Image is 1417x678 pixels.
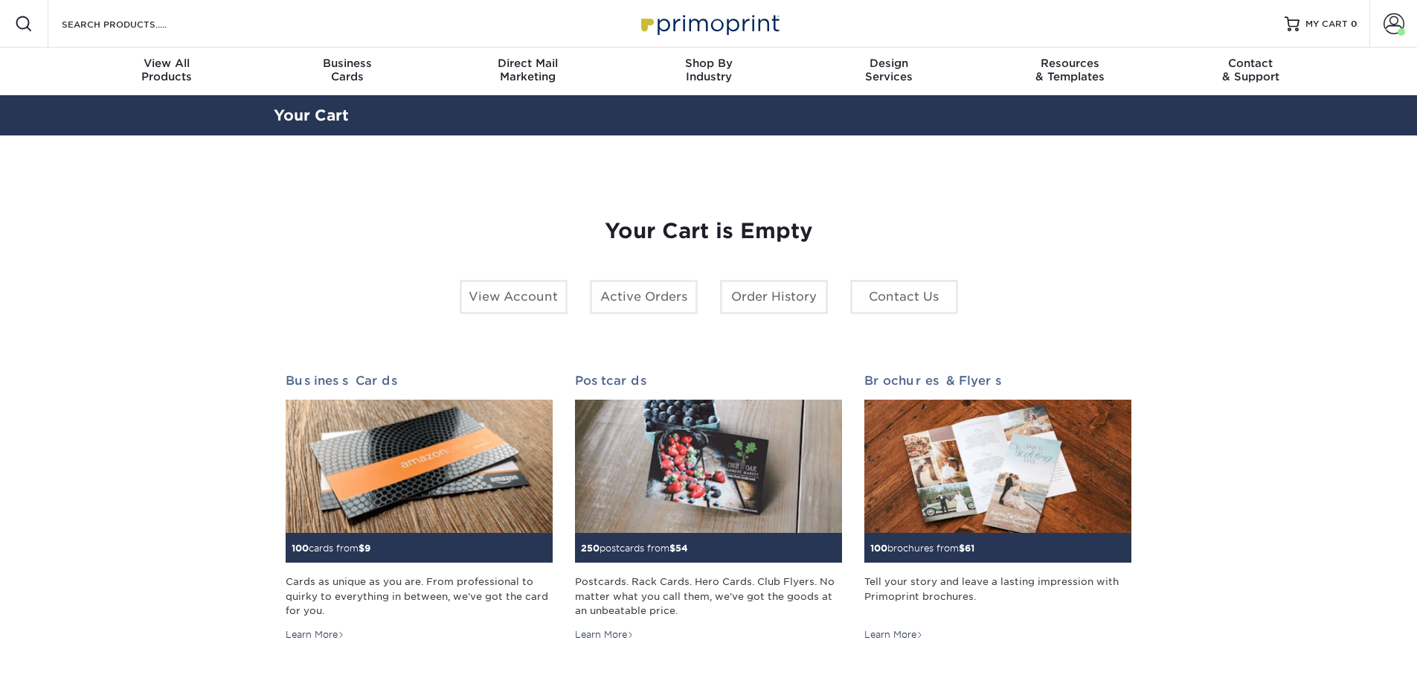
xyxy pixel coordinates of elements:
small: cards from [292,543,370,554]
img: Business Cards [286,400,553,534]
a: Shop ByIndustry [618,48,799,95]
img: Primoprint [634,7,783,39]
small: brochures from [870,543,974,554]
a: View AllProducts [77,48,257,95]
small: postcards from [581,543,688,554]
span: MY CART [1305,18,1348,31]
h2: Brochures & Flyers [864,374,1131,388]
span: Resources [980,57,1160,70]
div: Services [799,57,980,83]
div: Cards as unique as you are. From professional to quirky to everything in between, we've got the c... [286,575,553,618]
span: $ [359,543,364,554]
span: 100 [292,543,309,554]
span: 0 [1351,19,1357,29]
span: 9 [364,543,370,554]
span: $ [959,543,965,554]
a: Postcards 250postcards from$54 Postcards. Rack Cards. Hero Cards. Club Flyers. No matter what you... [575,374,842,642]
a: Resources& Templates [980,48,1160,95]
input: SEARCH PRODUCTS..... [60,15,205,33]
div: Learn More [575,628,634,642]
div: Products [77,57,257,83]
div: & Templates [980,57,1160,83]
a: Direct MailMarketing [437,48,618,95]
a: Order History [720,280,828,314]
div: Postcards. Rack Cards. Hero Cards. Club Flyers. No matter what you call them, we've got the goods... [575,575,842,618]
img: Brochures & Flyers [864,400,1131,534]
div: Marketing [437,57,618,83]
div: & Support [1160,57,1341,83]
span: $ [669,543,675,554]
h2: Business Cards [286,374,553,388]
span: 250 [581,543,600,554]
span: View All [77,57,257,70]
span: 100 [870,543,887,554]
a: Contact& Support [1160,48,1341,95]
h2: Postcards [575,374,842,388]
a: Brochures & Flyers 100brochures from$61 Tell your story and leave a lasting impression with Primo... [864,374,1131,642]
a: DesignServices [799,48,980,95]
a: Your Cart [274,106,349,124]
a: Active Orders [590,280,698,314]
div: Industry [618,57,799,83]
div: Learn More [864,628,923,642]
div: Tell your story and leave a lasting impression with Primoprint brochures. [864,575,1131,618]
span: Business [257,57,437,70]
span: 61 [965,543,974,554]
span: 54 [675,543,688,554]
span: Shop By [618,57,799,70]
div: Cards [257,57,437,83]
a: Contact Us [850,280,958,314]
div: Learn More [286,628,344,642]
span: Direct Mail [437,57,618,70]
span: Design [799,57,980,70]
span: Contact [1160,57,1341,70]
a: BusinessCards [257,48,437,95]
a: View Account [460,280,568,314]
h1: Your Cart is Empty [286,219,1132,244]
img: Postcards [575,400,842,534]
a: Business Cards 100cards from$9 Cards as unique as you are. From professional to quirky to everyth... [286,374,553,642]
